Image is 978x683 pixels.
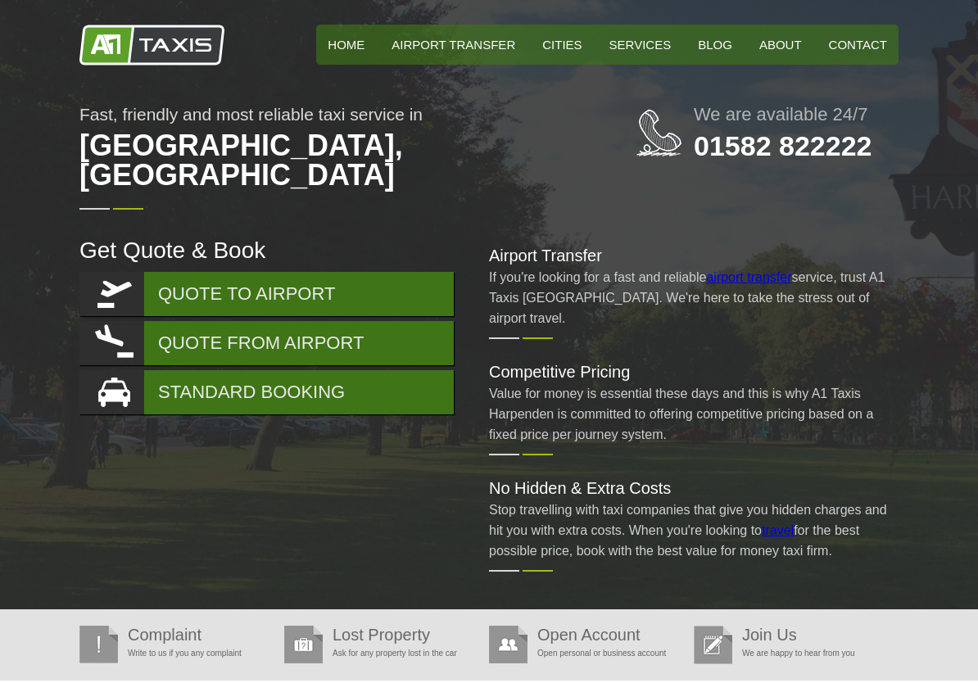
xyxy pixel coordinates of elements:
a: Open Account [537,626,641,644]
h2: Competitive Pricing [489,364,899,380]
p: If you're looking for a fast and reliable service, trust A1 Taxis [GEOGRAPHIC_DATA]. We're here t... [489,267,899,328]
p: Value for money is essential these days and this is why A1 Taxis Harpenden is committed to offeri... [489,383,899,445]
a: STANDARD BOOKING [79,370,454,414]
a: QUOTE FROM AIRPORT [79,321,454,365]
p: Ask for any property lost in the car [284,643,481,663]
p: Stop travelling with taxi companies that give you hidden charges and hit you with extra costs. Wh... [489,500,899,561]
a: travel [762,523,794,537]
img: A1 Taxis [79,25,224,66]
img: Open Account [489,626,527,663]
a: Cities [531,25,593,65]
img: Lost Property [284,626,323,663]
a: airport transfer [706,270,791,284]
a: Complaint [128,626,201,644]
a: Lost Property [333,626,430,644]
a: Join Us [742,626,797,644]
a: About [748,25,813,65]
a: QUOTE TO AIRPORT [79,272,454,316]
p: Open personal or business account [489,643,686,663]
h2: Get Quote & Book [79,239,456,262]
a: Contact [817,25,899,65]
a: Blog [686,25,744,65]
p: Write to us if you any complaint [79,643,276,663]
a: Services [598,25,683,65]
img: Join Us [694,626,732,664]
h2: We are available 24/7 [694,106,899,124]
p: We are happy to hear from you [694,643,890,663]
span: [GEOGRAPHIC_DATA], [GEOGRAPHIC_DATA] [79,123,571,198]
a: HOME [316,25,376,65]
h2: No Hidden & Extra Costs [489,480,899,496]
h1: Fast, friendly and most reliable taxi service in [79,106,571,198]
h2: Airport Transfer [489,247,899,264]
a: Airport Transfer [380,25,527,65]
img: Complaint [79,626,118,663]
a: 01582 822222 [694,130,872,161]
